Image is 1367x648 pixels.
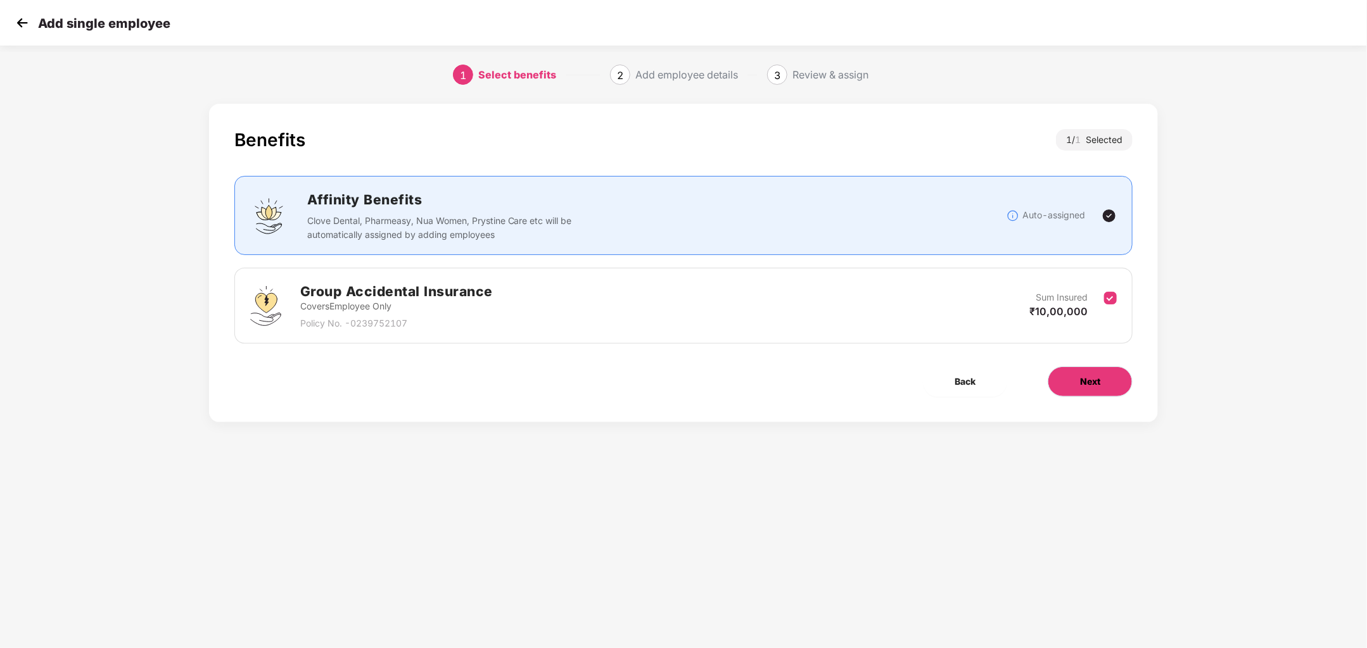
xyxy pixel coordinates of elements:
span: Back [955,375,976,389]
img: svg+xml;base64,PHN2ZyB4bWxucz0iaHR0cDovL3d3dy53My5vcmcvMjAwMC9zdmciIHdpZHRoPSIzMCIgaGVpZ2h0PSIzMC... [13,13,32,32]
img: svg+xml;base64,PHN2ZyBpZD0iVGljay0yNHgyNCIgeG1sbnM9Imh0dHA6Ly93d3cudzMub3JnLzIwMDAvc3ZnIiB3aWR0aD... [1102,208,1117,223]
p: Covers Employee Only [300,299,493,313]
button: Back [923,366,1007,397]
p: Clove Dental, Pharmeasy, Nua Women, Prystine Care etc will be automatically assigned by adding em... [307,214,580,242]
h2: Group Accidental Insurance [300,281,493,302]
h2: Affinity Benefits [307,189,762,210]
img: svg+xml;base64,PHN2ZyBpZD0iQWZmaW5pdHlfQmVuZWZpdHMiIGRhdGEtbmFtZT0iQWZmaW5pdHkgQmVuZWZpdHMiIHhtbG... [250,197,288,235]
span: Next [1080,375,1100,389]
p: Sum Insured [1036,290,1088,304]
div: Select benefits [478,65,556,85]
div: Benefits [234,129,305,151]
p: Add single employee [38,16,170,31]
span: 2 [617,69,623,82]
img: svg+xml;base64,PHN2ZyBpZD0iSW5mb18tXzMyeDMyIiBkYXRhLW5hbWU9IkluZm8gLSAzMngzMiIgeG1sbnM9Imh0dHA6Ly... [1007,209,1019,222]
span: ₹10,00,000 [1029,305,1088,318]
div: Add employee details [635,65,738,85]
div: 1 / Selected [1056,129,1133,151]
span: 1 [1075,134,1086,145]
div: Review & assign [792,65,868,85]
p: Auto-assigned [1022,208,1085,222]
p: Policy No. - 0239752107 [300,316,493,330]
span: 1 [460,69,466,82]
button: Next [1048,366,1133,397]
span: 3 [774,69,780,82]
img: svg+xml;base64,PHN2ZyB4bWxucz0iaHR0cDovL3d3dy53My5vcmcvMjAwMC9zdmciIHdpZHRoPSI0OS4zMjEiIGhlaWdodD... [250,286,281,326]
